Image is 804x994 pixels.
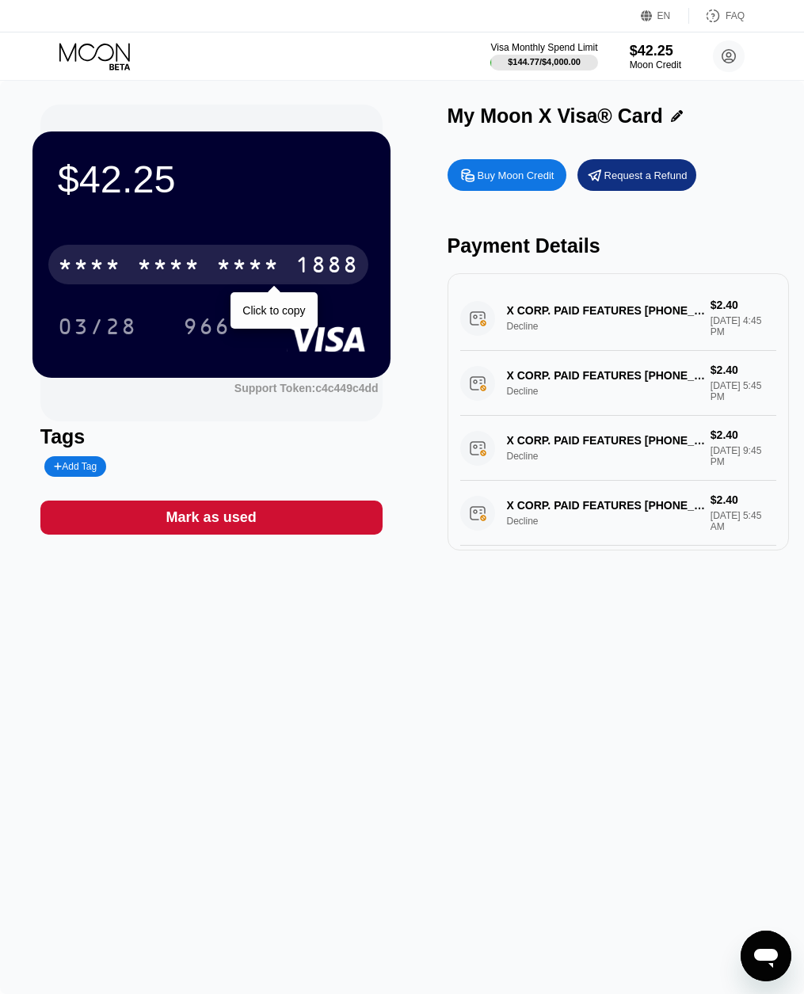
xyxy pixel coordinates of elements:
div: Request a Refund [604,169,688,182]
div: Support Token:c4c449c4dd [234,382,379,394]
div: Add Tag [54,461,97,472]
div: My Moon X Visa® Card [448,105,663,128]
div: Buy Moon Credit [478,169,554,182]
div: Support Token: c4c449c4dd [234,382,379,394]
div: 966 [171,307,242,346]
div: Moon Credit [630,59,681,70]
div: Mark as used [40,501,383,535]
div: Visa Monthly Spend Limit$144.77/$4,000.00 [490,42,597,70]
iframe: Button to launch messaging window, conversation in progress [741,931,791,981]
div: 966 [183,316,231,341]
div: Buy Moon Credit [448,159,566,191]
div: 03/28 [58,316,137,341]
div: Visa Monthly Spend Limit [490,42,597,53]
div: EN [641,8,689,24]
div: 03/28 [46,307,149,346]
div: Payment Details [448,234,790,257]
div: $144.77 / $4,000.00 [508,57,581,67]
div: 1888 [295,254,359,280]
div: FAQ [726,10,745,21]
div: Add Tag [44,456,106,477]
div: $42.25Moon Credit [630,43,681,70]
div: FAQ [689,8,745,24]
div: $42.25 [630,43,681,59]
div: Request a Refund [577,159,696,191]
div: EN [657,10,671,21]
div: Click to copy [242,304,305,317]
div: $42.25 [58,157,365,201]
div: Tags [40,425,383,448]
div: Mark as used [166,508,257,527]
